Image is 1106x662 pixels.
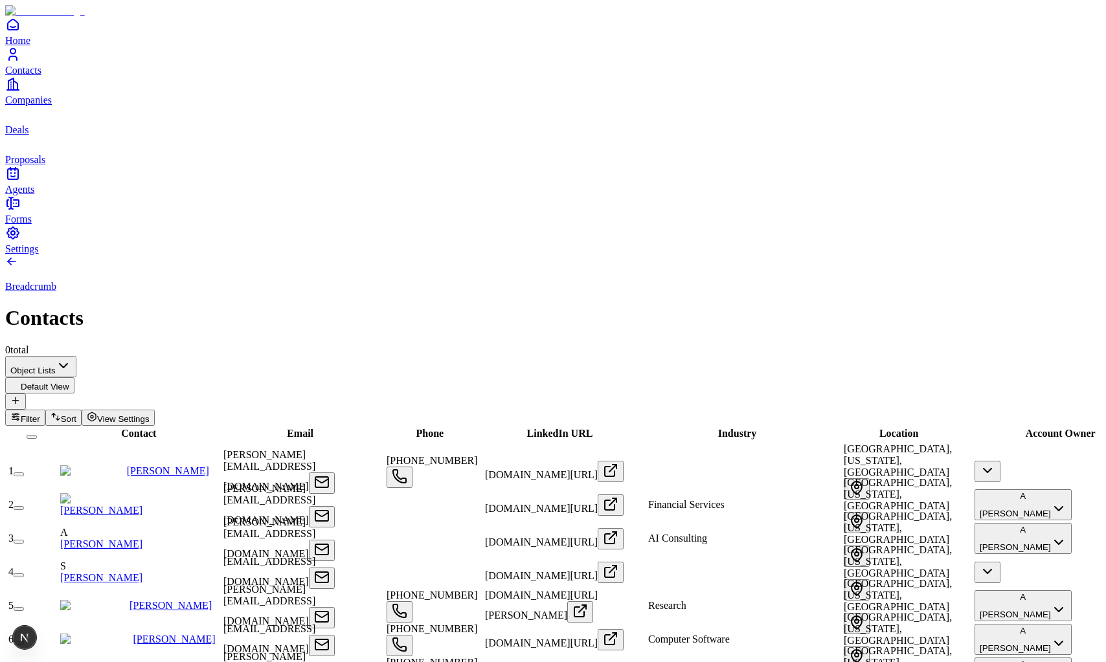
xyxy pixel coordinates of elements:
[61,414,76,424] span: Sort
[485,503,598,514] span: [DOMAIN_NAME][URL]
[5,17,1101,46] a: Home
[5,154,45,165] span: Proposals
[130,600,212,611] a: [PERSON_NAME]
[223,556,315,587] span: [EMAIL_ADDRESS][DOMAIN_NAME]
[60,538,142,549] a: [PERSON_NAME]
[309,635,335,656] button: Open
[5,106,1101,135] a: deals
[5,47,1101,76] a: Contacts
[485,637,598,648] span: [DOMAIN_NAME][URL]
[527,428,593,439] span: LinkedIn URL
[5,225,1101,254] a: Settings
[5,243,39,254] span: Settings
[5,136,1101,165] a: proposals
[5,184,34,195] span: Agents
[8,465,14,476] span: 1
[648,499,725,510] span: Financial Services
[485,469,598,480] span: [DOMAIN_NAME][URL]
[387,590,477,601] span: [PHONE_NUMBER]
[5,35,30,46] span: Home
[287,428,313,439] span: Email
[387,635,412,656] button: Open
[598,528,624,549] button: Open
[1026,428,1096,439] span: Account Owner
[648,600,686,611] span: Research
[8,634,14,645] span: 6
[5,377,74,393] button: Default View
[598,629,624,650] button: Open
[844,612,952,646] span: [GEOGRAPHIC_DATA], [US_STATE], [GEOGRAPHIC_DATA]
[60,465,127,477] img: Pete Koomen
[648,634,730,645] span: Computer Software
[485,590,598,621] span: [DOMAIN_NAME][URL][PERSON_NAME]
[5,124,28,135] span: Deals
[598,562,624,583] button: Open
[309,506,335,527] button: Open
[387,455,477,466] span: [PHONE_NUMBER]
[844,443,952,478] span: [GEOGRAPHIC_DATA], [US_STATE], [GEOGRAPHIC_DATA]
[5,5,85,17] img: Item Brain Logo
[309,568,335,589] button: Open
[5,259,1101,292] a: Breadcrumb
[121,428,156,439] span: Contact
[60,572,142,583] a: [PERSON_NAME]
[8,600,14,611] span: 5
[223,623,315,654] span: [EMAIL_ADDRESS][DOMAIN_NAME]
[60,505,142,516] a: [PERSON_NAME]
[5,76,1101,105] a: Companies
[60,600,130,612] img: Dario Amodei
[60,527,221,538] div: A
[844,511,952,545] span: [GEOGRAPHIC_DATA], [US_STATE], [GEOGRAPHIC_DATA]
[60,560,221,572] div: S
[309,540,335,561] button: Open
[309,607,335,628] button: Open
[844,544,952,579] span: [GEOGRAPHIC_DATA], [US_STATE], [GEOGRAPHIC_DATA]
[387,623,477,634] span: [PHONE_NUMBER]
[844,578,952,612] span: [GEOGRAPHIC_DATA], [US_STATE], [GEOGRAPHIC_DATA]
[223,483,315,525] span: [PERSON_NAME][EMAIL_ADDRESS][DOMAIN_NAME]
[309,472,335,494] button: Open
[82,410,155,426] button: View Settings
[485,570,598,581] span: [DOMAIN_NAME][URL]
[8,566,14,577] span: 4
[97,414,150,424] span: View Settings
[5,166,1101,195] a: Agents
[485,536,598,547] span: [DOMAIN_NAME][URL]
[127,465,209,476] a: [PERSON_NAME]
[648,533,707,544] span: AI Consulting
[5,410,45,426] button: Filter
[5,195,1101,225] a: Forms
[718,428,757,439] span: Industry
[133,634,215,645] a: [PERSON_NAME]
[387,601,412,623] button: Open
[5,214,32,225] span: Forms
[21,414,40,424] span: Filter
[60,493,139,505] img: Niharika Mishra
[5,94,52,105] span: Companies
[8,533,14,544] span: 3
[45,410,82,426] button: Sort
[60,634,133,645] img: Akshay Guthal
[5,344,1101,356] div: 0 total
[387,467,412,488] button: Open
[5,281,1101,292] p: Breadcrumb
[223,516,315,559] span: [PERSON_NAME][EMAIL_ADDRESS][DOMAIN_NAME]
[567,601,593,623] button: Open
[8,499,14,510] span: 2
[5,306,1101,330] h1: Contacts
[223,449,315,492] span: [PERSON_NAME][EMAIL_ADDRESS][DOMAIN_NAME]
[5,65,41,76] span: Contacts
[598,461,624,482] button: Open
[844,477,952,511] span: [GEOGRAPHIC_DATA], [US_STATE], [GEOGRAPHIC_DATA]
[598,494,624,516] button: Open
[416,428,444,439] span: Phone
[879,428,918,439] span: Location
[223,584,315,626] span: [PERSON_NAME][EMAIL_ADDRESS][DOMAIN_NAME]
